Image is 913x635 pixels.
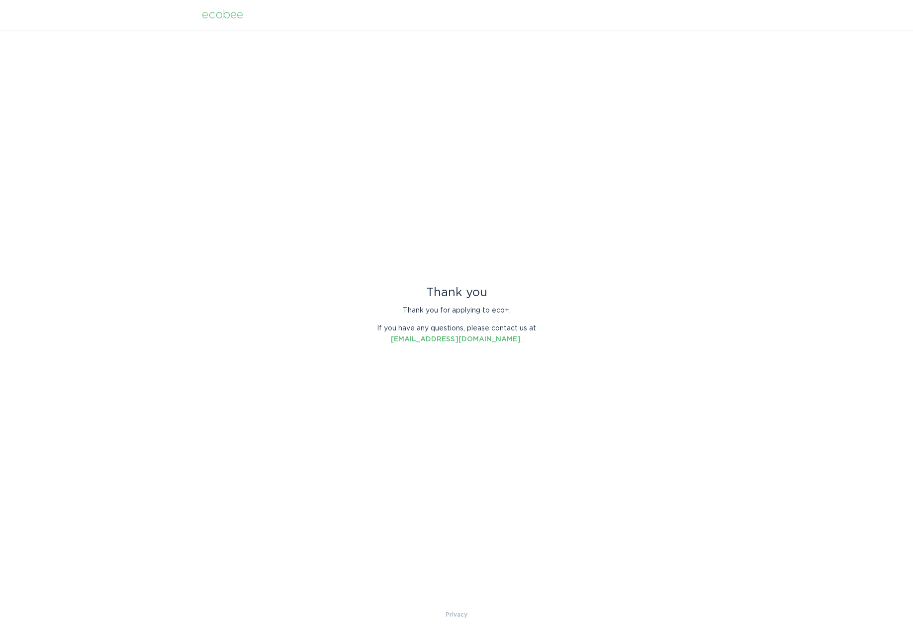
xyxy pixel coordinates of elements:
[369,323,544,345] p: If you have any questions, please contact us at .
[446,609,467,620] a: Privacy Policy & Terms of Use
[369,305,544,316] p: Thank you for applying to eco+.
[369,287,544,298] div: Thank you
[391,336,521,343] a: [EMAIL_ADDRESS][DOMAIN_NAME]
[202,9,243,20] div: ecobee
